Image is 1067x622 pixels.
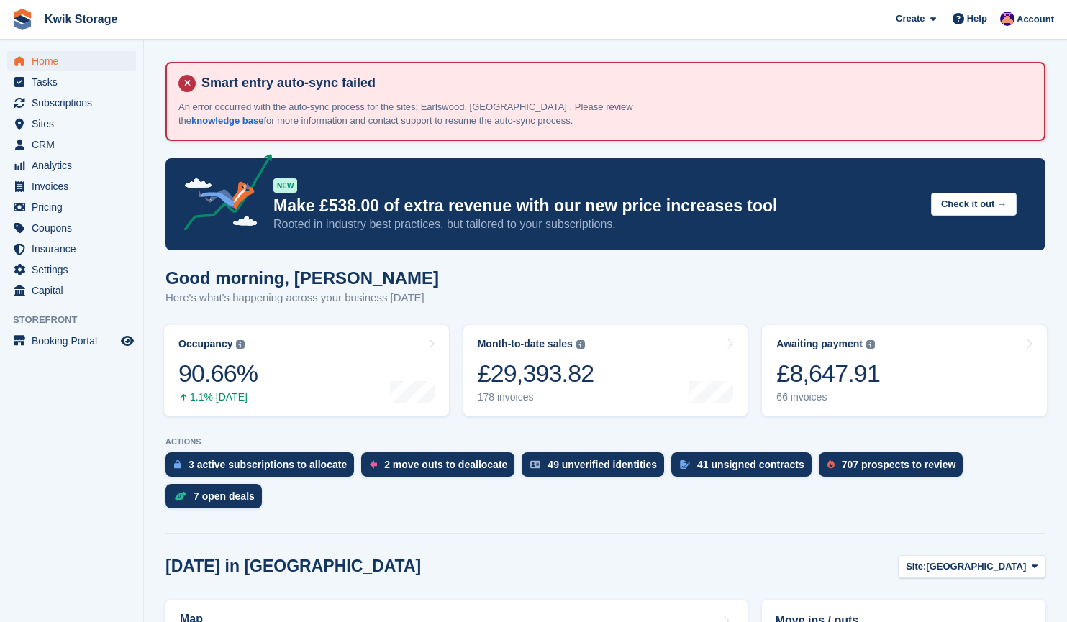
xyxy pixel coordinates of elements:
[32,134,118,155] span: CRM
[7,176,136,196] a: menu
[697,459,804,470] div: 41 unsigned contracts
[842,459,956,470] div: 707 prospects to review
[478,338,573,350] div: Month-to-date sales
[32,260,118,280] span: Settings
[522,452,671,484] a: 49 unverified identities
[967,12,987,26] span: Help
[32,155,118,175] span: Analytics
[273,216,920,232] p: Rooted in industry best practices, but tailored to your subscriptions.
[191,115,263,126] a: knowledge base
[165,437,1045,447] p: ACTIONS
[926,559,1026,574] span: [GEOGRAPHIC_DATA]
[164,325,449,416] a: Occupancy 90.66% 1.1% [DATE]
[178,391,258,403] div: 1.1% [DATE]
[906,559,926,574] span: Site:
[32,93,118,113] span: Subscriptions
[370,460,377,469] img: move_outs_to_deallocate_icon-f764333ba52eb49d3ac5e1228854f67142a1ed5810a6f6cc68b1a99e826820c5.svg
[174,459,181,469] img: active_subscription_to_allocate_icon-d502201f5373d7db506a760aba3b589e785aa758c864c3986d89f69b8ff3...
[776,338,863,350] div: Awaiting payment
[463,325,748,416] a: Month-to-date sales £29,393.82 178 invoices
[7,155,136,175] a: menu
[165,452,361,484] a: 3 active subscriptions to allocate
[165,557,421,576] h2: [DATE] in [GEOGRAPHIC_DATA]
[32,72,118,92] span: Tasks
[165,484,269,516] a: 7 open deals
[384,459,507,470] div: 2 move outs to deallocate
[361,452,522,484] a: 2 move outs to deallocate
[174,491,186,501] img: deal-1b604bf984904fb50ccaf53a9ad4b4a5d6e5aea283cecdc64d6e3604feb123c2.svg
[7,114,136,134] a: menu
[273,196,920,216] p: Make £538.00 of extra revenue with our new price increases tool
[7,93,136,113] a: menu
[172,154,273,236] img: price-adjustments-announcement-icon-8257ccfd72463d97f412b2fc003d46551f7dbcb40ab6d574587a9cd5c0d94...
[776,359,880,388] div: £8,647.91
[7,260,136,280] a: menu
[1000,12,1014,26] img: Jade Stanley
[32,176,118,196] span: Invoices
[39,7,123,31] a: Kwik Storage
[236,340,245,349] img: icon-info-grey-7440780725fd019a000dd9b08b2336e03edf1995a4989e88bcd33f0948082b44.svg
[178,338,232,350] div: Occupancy
[898,555,1045,579] button: Site: [GEOGRAPHIC_DATA]
[478,391,594,403] div: 178 invoices
[178,359,258,388] div: 90.66%
[13,313,143,327] span: Storefront
[32,51,118,71] span: Home
[7,72,136,92] a: menu
[194,490,255,502] div: 7 open deals
[762,325,1047,416] a: Awaiting payment £8,647.91 66 invoices
[12,9,33,30] img: stora-icon-8386f47178a22dfd0bd8f6a31ec36ba5ce8667c1dd55bd0f319d3a0aa187defe.svg
[7,239,136,259] a: menu
[7,134,136,155] a: menu
[827,460,835,469] img: prospect-51fa495bee0391a8d652442698ab0144808aea92771e9ea1ae160a38d050c398.svg
[7,331,136,351] a: menu
[478,359,594,388] div: £29,393.82
[119,332,136,349] a: Preview store
[931,193,1017,216] button: Check it out →
[7,197,136,217] a: menu
[189,459,347,470] div: 3 active subscriptions to allocate
[1017,12,1054,27] span: Account
[776,391,880,403] div: 66 invoices
[7,51,136,71] a: menu
[576,340,585,349] img: icon-info-grey-7440780725fd019a000dd9b08b2336e03edf1995a4989e88bcd33f0948082b44.svg
[165,290,439,306] p: Here's what's happening across your business [DATE]
[671,452,819,484] a: 41 unsigned contracts
[273,178,297,193] div: NEW
[178,100,682,128] p: An error occurred with the auto-sync process for the sites: Earlswood, [GEOGRAPHIC_DATA] . Please...
[32,280,118,301] span: Capital
[32,239,118,259] span: Insurance
[530,460,540,469] img: verify_identity-adf6edd0f0f0b5bbfe63781bf79b02c33cf7c696d77639b501bdc392416b5a36.svg
[196,75,1032,91] h4: Smart entry auto-sync failed
[548,459,657,470] div: 49 unverified identities
[680,460,690,469] img: contract_signature_icon-13c848040528278c33f63329250d36e43548de30e8caae1d1a13099fd9432cc5.svg
[32,331,118,351] span: Booking Portal
[165,268,439,288] h1: Good morning, [PERSON_NAME]
[866,340,875,349] img: icon-info-grey-7440780725fd019a000dd9b08b2336e03edf1995a4989e88bcd33f0948082b44.svg
[819,452,971,484] a: 707 prospects to review
[32,114,118,134] span: Sites
[32,197,118,217] span: Pricing
[896,12,925,26] span: Create
[7,218,136,238] a: menu
[32,218,118,238] span: Coupons
[7,280,136,301] a: menu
